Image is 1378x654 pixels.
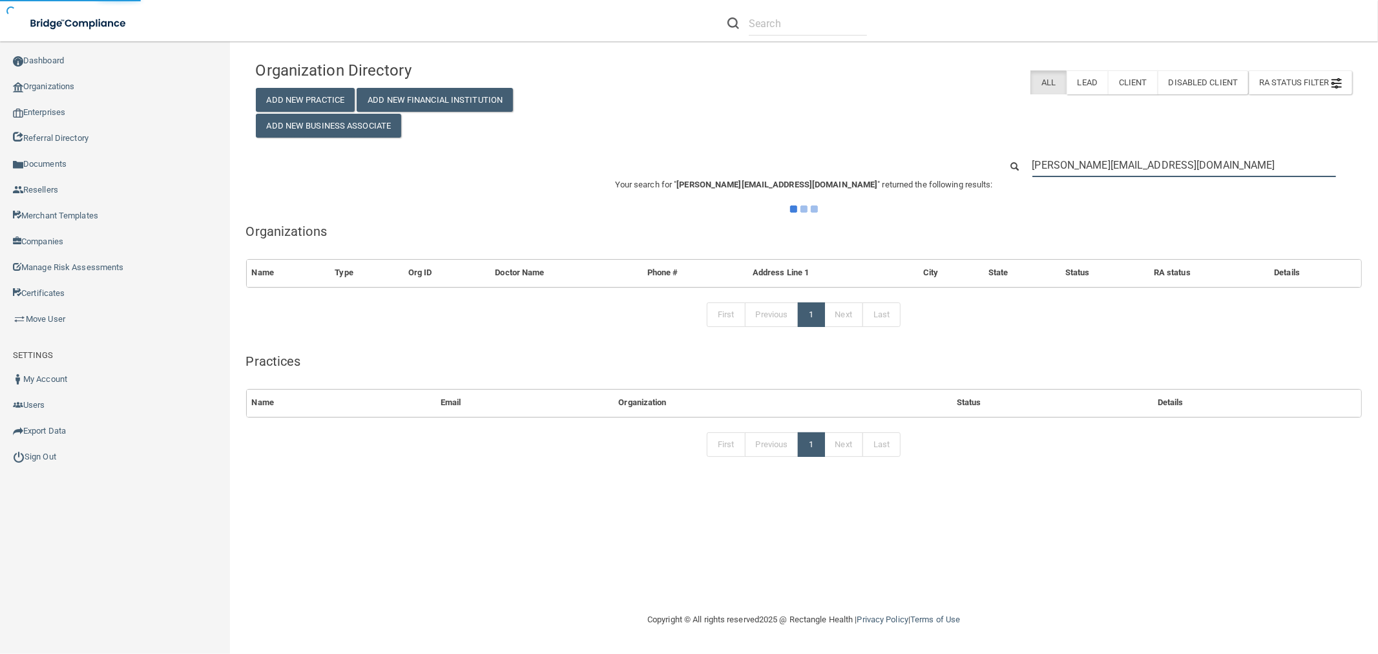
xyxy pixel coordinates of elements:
[403,260,490,286] th: Org ID
[749,12,867,36] input: Search
[798,432,824,457] a: 1
[357,88,513,112] button: Add New Financial Institution
[256,114,402,138] button: Add New Business Associate
[1067,70,1108,94] label: Lead
[1149,260,1269,286] th: RA status
[1331,78,1342,89] img: icon-filter@2x.21656d0b.png
[1153,390,1361,416] th: Details
[676,180,877,189] span: [PERSON_NAME][EMAIL_ADDRESS][DOMAIN_NAME]
[568,599,1039,640] div: Copyright © All rights reserved 2025 @ Rectangle Health | |
[435,390,614,416] th: Email
[256,88,355,112] button: Add New Practice
[745,302,799,327] a: Previous
[1108,70,1158,94] label: Client
[707,432,746,457] a: First
[247,390,435,416] th: Name
[1032,153,1336,177] input: Search
[13,348,53,363] label: SETTINGS
[910,615,960,624] a: Terms of Use
[613,390,951,416] th: Organization
[13,400,23,410] img: icon-users.e205127d.png
[952,390,1153,416] th: Status
[790,206,818,213] img: ajax-loader.4d491dd7.gif
[246,354,1362,368] h5: Practices
[918,260,983,286] th: City
[1030,70,1066,94] label: All
[1259,78,1342,87] span: RA Status Filter
[1269,260,1361,286] th: Details
[13,313,26,326] img: briefcase.64adab9b.png
[13,451,25,463] img: ic_power_dark.7ecde6b1.png
[745,432,799,457] a: Previous
[247,260,330,286] th: Name
[642,260,747,286] th: Phone #
[13,374,23,385] img: ic_user_dark.df1a06c3.png
[1060,260,1149,286] th: Status
[246,177,1362,193] p: Your search for " " returned the following results:
[857,615,908,624] a: Privacy Policy
[490,260,642,286] th: Doctor Name
[1156,564,1362,614] iframe: Drift Widget Chat Controller
[13,160,23,170] img: icon-documents.8dae5593.png
[707,302,746,327] a: First
[798,302,824,327] a: 1
[824,432,863,457] a: Next
[329,260,403,286] th: Type
[13,56,23,67] img: ic_dashboard_dark.d01f4a41.png
[862,432,901,457] a: Last
[246,224,1362,238] h5: Organizations
[727,17,739,29] img: ic-search.3b580494.png
[862,302,901,327] a: Last
[256,62,609,79] h4: Organization Directory
[13,185,23,195] img: ic_reseller.de258add.png
[1158,70,1249,94] label: Disabled Client
[983,260,1060,286] th: State
[13,82,23,92] img: organization-icon.f8decf85.png
[19,10,138,37] img: bridge_compliance_login_screen.278c3ca4.svg
[13,426,23,436] img: icon-export.b9366987.png
[13,109,23,118] img: enterprise.0d942306.png
[747,260,918,286] th: Address Line 1
[824,302,863,327] a: Next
